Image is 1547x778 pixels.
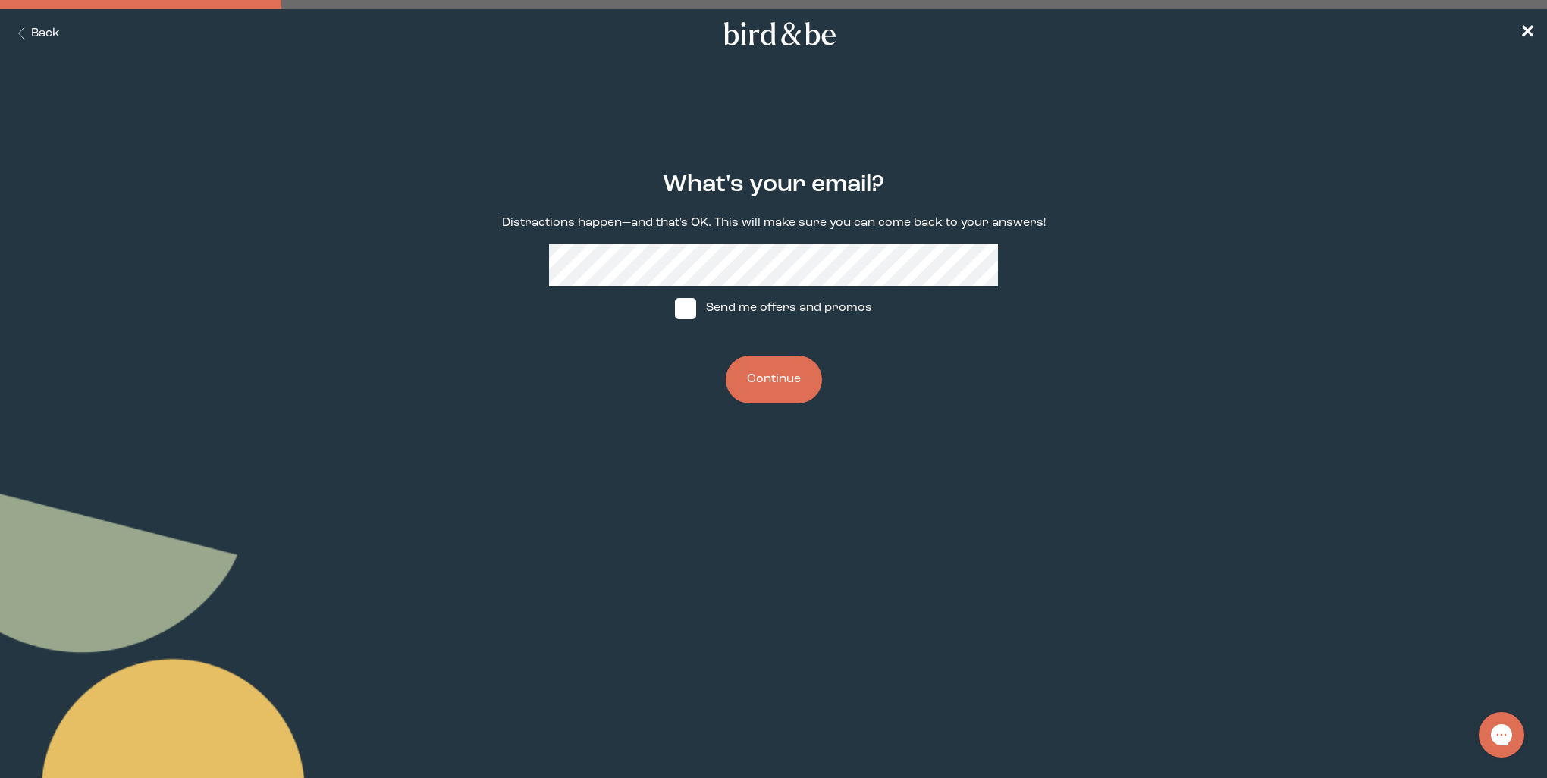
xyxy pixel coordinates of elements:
[12,25,60,42] button: Back Button
[502,215,1046,232] p: Distractions happen—and that's OK. This will make sure you can come back to your answers!
[726,356,822,403] button: Continue
[663,168,884,202] h2: What's your email?
[1520,20,1535,47] a: ✕
[1520,24,1535,42] span: ✕
[1471,707,1532,763] iframe: Gorgias live chat messenger
[661,286,886,331] label: Send me offers and promos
